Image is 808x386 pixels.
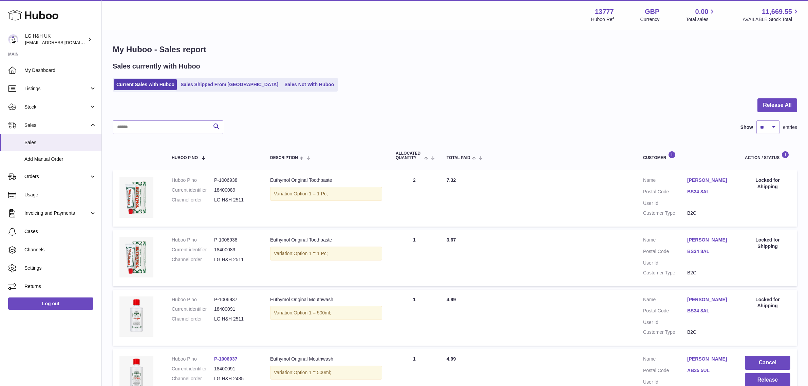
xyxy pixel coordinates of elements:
[695,7,709,16] span: 0.00
[643,189,687,197] dt: Postal Code
[172,187,214,193] dt: Current identifier
[24,173,89,180] span: Orders
[270,366,382,380] div: Variation:
[745,356,790,370] button: Cancel
[591,16,614,23] div: Huboo Ref
[270,187,382,201] div: Variation:
[447,177,456,183] span: 7.32
[24,283,96,290] span: Returns
[643,260,687,266] dt: User Id
[643,237,687,245] dt: Name
[214,247,257,253] dd: 18400089
[214,356,238,362] a: P-1006937
[178,79,281,90] a: Sales Shipped From [GEOGRAPHIC_DATA]
[172,296,214,303] dt: Huboo P no
[447,156,470,160] span: Total paid
[214,256,257,263] dd: LG H&H 2511
[595,7,614,16] strong: 13777
[643,367,687,375] dt: Postal Code
[687,248,731,255] a: BS34 8AL
[762,7,792,16] span: 11,669.55
[214,197,257,203] dd: LG H&H 2511
[172,356,214,362] dt: Huboo P no
[214,306,257,312] dd: 18400091
[172,177,214,184] dt: Huboo P no
[643,308,687,316] dt: Postal Code
[757,98,797,112] button: Release All
[389,230,440,286] td: 1
[294,370,331,375] span: Option 1 = 500ml;
[745,296,790,309] div: Locked for Shipping
[643,270,687,276] dt: Customer Type
[24,85,89,92] span: Listings
[294,310,331,315] span: Option 1 = 500ml;
[643,210,687,216] dt: Customer Type
[24,228,96,235] span: Cases
[119,296,153,337] img: Euthymol-Original-Mouthwash-500ml.webp
[643,379,687,385] dt: User Id
[687,177,731,184] a: [PERSON_NAME]
[282,79,336,90] a: Sales Not With Huboo
[270,237,382,243] div: Euthymol Original Toothpaste
[113,44,797,55] h1: My Huboo - Sales report
[172,256,214,263] dt: Channel order
[643,319,687,326] dt: User Id
[643,248,687,256] dt: Postal Code
[687,189,731,195] a: BS34 8AL
[745,237,790,250] div: Locked for Shipping
[687,237,731,243] a: [PERSON_NAME]
[25,33,86,46] div: LG H&H UK
[643,200,687,207] dt: User Id
[687,329,731,335] dd: B2C
[270,247,382,260] div: Variation:
[645,7,659,16] strong: GBP
[270,306,382,320] div: Variation:
[24,265,96,271] span: Settings
[743,7,800,23] a: 11,669.55 AVAILABLE Stock Total
[214,316,257,322] dd: LG H&H 2511
[172,197,214,203] dt: Channel order
[24,122,89,129] span: Sales
[172,237,214,243] dt: Huboo P no
[214,177,257,184] dd: P-1006938
[643,151,731,160] div: Customer
[687,308,731,314] a: BS34 8AL
[270,177,382,184] div: Euthymol Original Toothpaste
[24,139,96,146] span: Sales
[24,192,96,198] span: Usage
[119,177,153,218] img: Euthymol_Original_Toothpaste_Image-1.webp
[172,316,214,322] dt: Channel order
[172,247,214,253] dt: Current identifier
[687,270,731,276] dd: B2C
[270,296,382,303] div: Euthymol Original Mouthwash
[8,297,93,310] a: Log out
[172,156,198,160] span: Huboo P no
[743,16,800,23] span: AVAILABLE Stock Total
[214,366,257,372] dd: 18400091
[783,124,797,131] span: entries
[745,177,790,190] div: Locked for Shipping
[294,251,328,256] span: Option 1 = 1 Pc;
[270,356,382,362] div: Euthymol Original Mouthwash
[686,16,716,23] span: Total sales
[24,104,89,110] span: Stock
[389,170,440,227] td: 2
[447,356,456,362] span: 4.99
[24,67,96,74] span: My Dashboard
[389,290,440,346] td: 1
[172,375,214,382] dt: Channel order
[214,375,257,382] dd: LG H&H 2485
[119,237,153,277] img: Euthymol_Original_Toothpaste_Image-1.webp
[687,367,731,374] a: AB35 5UL
[447,297,456,302] span: 4.99
[8,34,18,44] img: veechen@lghnh.co.uk
[643,177,687,185] dt: Name
[686,7,716,23] a: 0.00 Total sales
[687,296,731,303] a: [PERSON_NAME]
[270,156,298,160] span: Description
[24,247,96,253] span: Channels
[745,151,790,160] div: Action / Status
[24,210,89,216] span: Invoicing and Payments
[172,366,214,372] dt: Current identifier
[25,40,100,45] span: [EMAIL_ADDRESS][DOMAIN_NAME]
